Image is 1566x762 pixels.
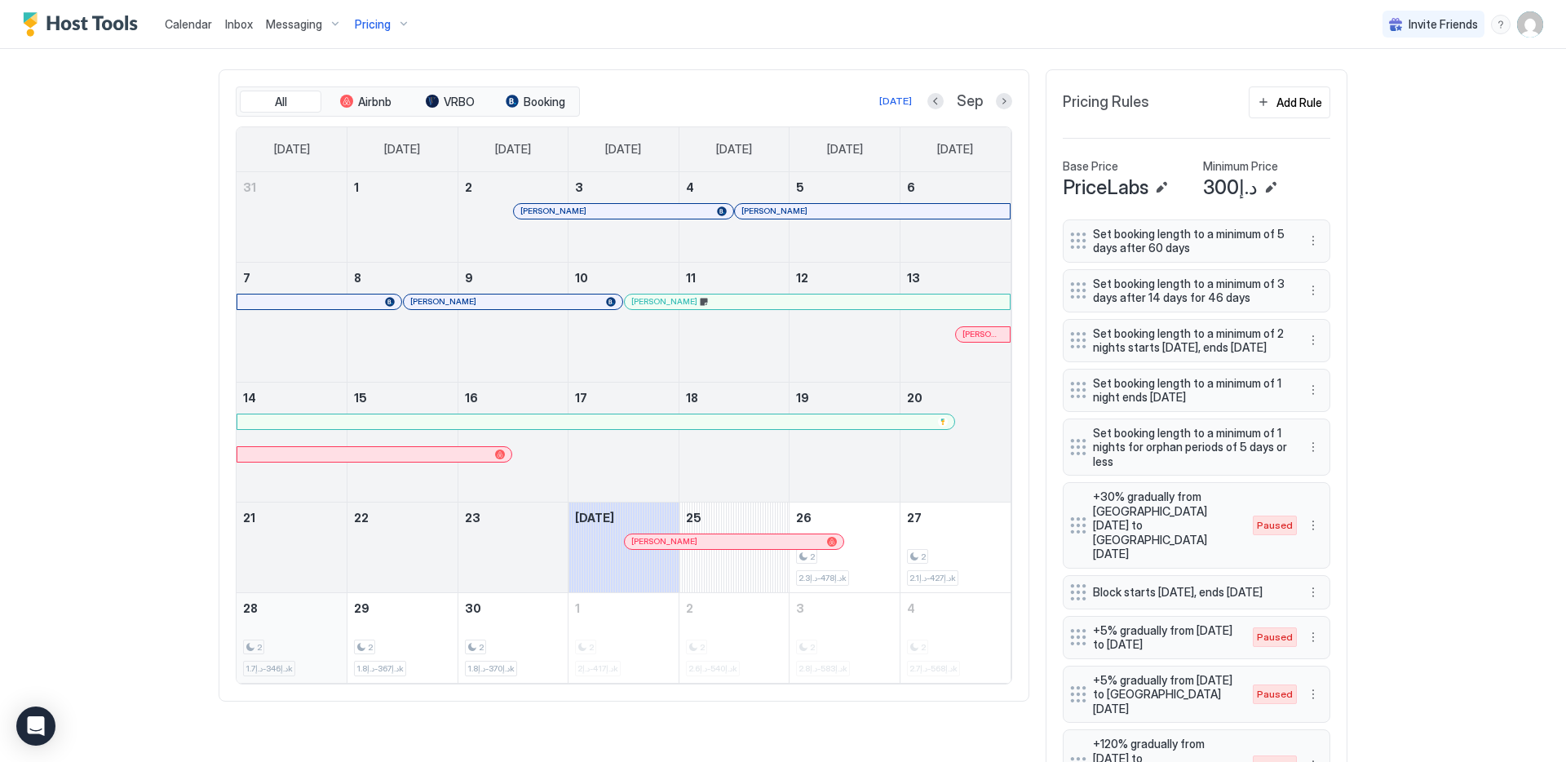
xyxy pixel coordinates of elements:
button: Add Rule [1249,86,1330,118]
div: [PERSON_NAME] [410,296,616,307]
button: More options [1303,231,1323,250]
a: September 27, 2025 [900,503,1011,533]
div: menu [1303,437,1323,457]
a: Thursday [700,127,768,171]
span: 4 [907,601,915,615]
a: Sunday [258,127,326,171]
span: 19 [796,391,809,405]
div: [PERSON_NAME] [631,296,1003,307]
button: More options [1303,583,1323,602]
span: VRBO [444,95,475,109]
button: More options [1303,330,1323,350]
a: September 9, 2025 [458,263,568,293]
span: 2 [368,642,373,653]
a: September 12, 2025 [790,263,900,293]
a: September 11, 2025 [679,263,790,293]
span: Calendar [165,17,212,31]
a: September 20, 2025 [900,383,1011,413]
span: 2 [257,642,262,653]
a: Calendar [165,16,212,33]
span: [DATE] [384,142,420,157]
span: Set booking length to a minimum of 5 days after 60 days [1093,227,1287,255]
span: [DATE] [274,142,310,157]
td: September 19, 2025 [790,382,900,502]
div: menu [1491,15,1511,34]
span: Set booking length to a minimum of 1 nights for orphan periods of 5 days or less [1093,426,1287,469]
span: 22 [354,511,369,525]
td: September 12, 2025 [790,262,900,382]
div: menu [1303,231,1323,250]
td: October 2, 2025 [679,592,790,683]
td: September 10, 2025 [568,262,679,382]
div: [PERSON_NAME] [520,206,726,216]
a: September 8, 2025 [347,263,458,293]
span: 2 [465,180,472,194]
a: October 1, 2025 [568,593,679,623]
div: menu [1303,380,1323,400]
div: Open Intercom Messenger [16,707,55,746]
span: 17 [575,391,587,405]
td: September 4, 2025 [679,172,790,263]
div: [PERSON_NAME] [741,206,1003,216]
span: د.إ300 [1203,175,1258,200]
a: September 25, 2025 [679,503,790,533]
td: September 3, 2025 [568,172,679,263]
td: September 15, 2025 [347,382,458,502]
td: September 23, 2025 [458,502,568,592]
span: Paused [1257,518,1293,533]
td: September 7, 2025 [237,262,347,382]
span: د.إ478-د.إ2.3k [798,573,847,583]
span: Block starts [DATE], ends [DATE] [1093,585,1287,600]
span: 12 [796,271,808,285]
span: 11 [686,271,696,285]
td: September 9, 2025 [458,262,568,382]
span: [PERSON_NAME] [962,329,1003,339]
a: September 17, 2025 [568,383,679,413]
button: VRBO [409,91,491,113]
button: More options [1303,627,1323,647]
button: Booking [494,91,576,113]
button: More options [1303,437,1323,457]
span: 27 [907,511,922,525]
a: September 10, 2025 [568,263,679,293]
button: Edit [1152,178,1171,197]
span: 14 [243,391,256,405]
div: menu [1303,330,1323,350]
td: September 20, 2025 [900,382,1011,502]
td: September 22, 2025 [347,502,458,592]
span: 9 [465,271,473,285]
span: د.إ370-د.إ1.8k [467,663,515,674]
a: September 24, 2025 [568,503,679,533]
span: 13 [907,271,920,285]
div: [DATE] [879,94,912,109]
span: 21 [243,511,255,525]
td: September 8, 2025 [347,262,458,382]
a: September 3, 2025 [568,172,679,202]
span: Pricing Rules [1063,93,1149,112]
div: menu [1303,583,1323,602]
td: August 31, 2025 [237,172,347,263]
span: +30% gradually from [GEOGRAPHIC_DATA][DATE] to [GEOGRAPHIC_DATA][DATE] [1093,490,1236,561]
span: د.إ427-د.إ2.1k [909,573,956,583]
span: 2 [810,552,815,562]
span: Minimum Price [1203,159,1278,174]
td: September 17, 2025 [568,382,679,502]
span: [PERSON_NAME] [631,296,697,307]
a: Friday [811,127,879,171]
td: October 4, 2025 [900,592,1011,683]
span: Booking [524,95,565,109]
span: 5 [796,180,804,194]
button: Airbnb [325,91,406,113]
a: Saturday [921,127,989,171]
span: [DATE] [937,142,973,157]
button: All [240,91,321,113]
td: September 5, 2025 [790,172,900,263]
td: September 1, 2025 [347,172,458,263]
a: September 5, 2025 [790,172,900,202]
td: September 14, 2025 [237,382,347,502]
td: September 29, 2025 [347,592,458,683]
a: September 4, 2025 [679,172,790,202]
td: September 24, 2025 [568,502,679,592]
span: [DATE] [605,142,641,157]
a: September 26, 2025 [790,503,900,533]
